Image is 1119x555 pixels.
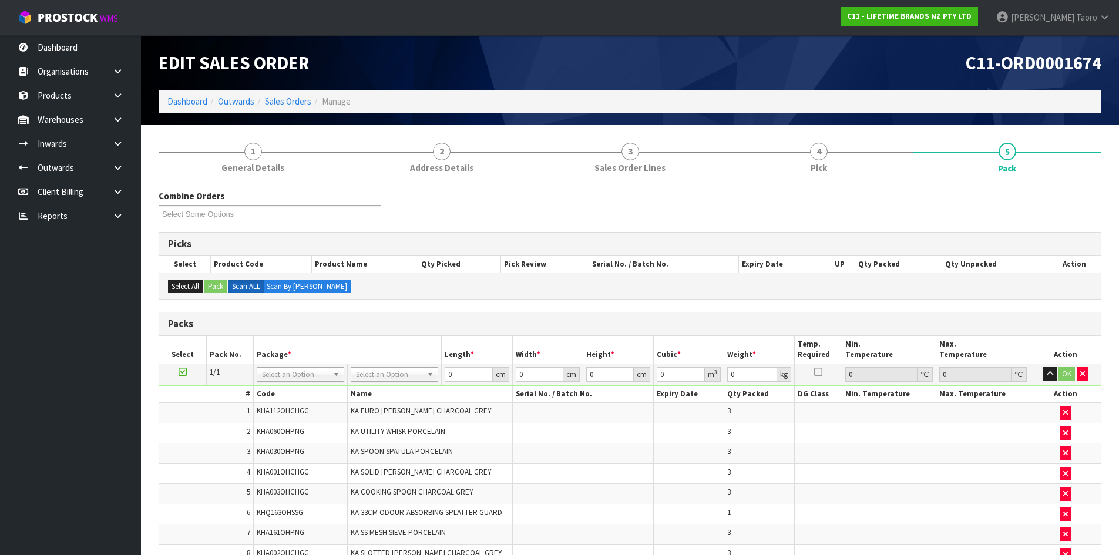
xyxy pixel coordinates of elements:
[825,256,855,273] th: UP
[410,162,473,174] span: Address Details
[263,280,351,294] label: Scan By [PERSON_NAME]
[418,256,501,273] th: Qty Picked
[262,368,328,382] span: Select an Option
[842,386,936,403] th: Min. Temperature
[221,162,284,174] span: General Details
[727,446,731,456] span: 3
[1030,386,1101,403] th: Action
[727,527,731,537] span: 3
[512,386,653,403] th: Serial No. / Batch No.
[257,507,303,517] span: KHQ163OHSSG
[322,96,351,107] span: Manage
[654,386,724,403] th: Expiry Date
[247,487,250,497] span: 5
[210,367,220,377] span: 1/1
[351,446,453,456] span: KA SPOON SPATULA PORCELAIN
[204,280,227,294] button: Pack
[247,406,250,416] span: 1
[999,143,1016,160] span: 5
[795,336,842,364] th: Temp. Required
[211,256,312,273] th: Product Code
[257,426,304,436] span: KHA060OHPNG
[257,406,309,416] span: KHA112OHCHGG
[351,406,491,416] span: KA EURO [PERSON_NAME] CHARCOAL GREY
[244,143,262,160] span: 1
[966,51,1101,75] span: C11-ORD0001674
[739,256,825,273] th: Expiry Date
[1047,256,1101,273] th: Action
[594,162,666,174] span: Sales Order Lines
[351,426,445,436] span: KA UTILITY WHISK PORCELAIN
[247,446,250,456] span: 3
[168,318,1092,329] h3: Packs
[936,386,1030,403] th: Max. Temperature
[247,467,250,477] span: 4
[433,143,451,160] span: 2
[841,7,978,26] a: C11 - LIFETIME BRANDS NZ PTY LTD
[159,190,224,202] label: Combine Orders
[442,336,512,364] th: Length
[724,336,795,364] th: Weight
[159,386,253,403] th: #
[356,368,422,382] span: Select an Option
[727,426,731,436] span: 3
[724,386,795,403] th: Qty Packed
[18,10,32,25] img: cube-alt.png
[159,51,310,75] span: Edit Sales Order
[512,336,583,364] th: Width
[167,96,207,107] a: Dashboard
[1011,12,1074,23] span: [PERSON_NAME]
[351,487,473,497] span: KA COOKING SPOON CHARCOAL GREY
[257,446,304,456] span: KHA030OHPNG
[654,336,724,364] th: Cubic
[257,527,304,537] span: KHA161OHPNG
[265,96,311,107] a: Sales Orders
[168,280,203,294] button: Select All
[714,368,717,376] sup: 3
[942,256,1047,273] th: Qty Unpacked
[705,367,721,382] div: m
[206,336,253,364] th: Pack No.
[257,467,309,477] span: KHA001OHCHGG
[998,162,1016,174] span: Pack
[847,11,972,21] strong: C11 - LIFETIME BRANDS NZ PTY LTD
[253,386,347,403] th: Code
[842,336,936,364] th: Min. Temperature
[634,367,650,382] div: cm
[810,143,828,160] span: 4
[727,467,731,477] span: 3
[168,238,1092,250] h3: Picks
[727,487,731,497] span: 3
[100,13,118,24] small: WMS
[583,336,653,364] th: Height
[257,487,309,497] span: KHA003OHCHGG
[855,256,942,273] th: Qty Packed
[351,527,446,537] span: KA SS MESH SIEVE PORCELAIN
[563,367,580,382] div: cm
[247,426,250,436] span: 2
[312,256,418,273] th: Product Name
[348,386,513,403] th: Name
[351,507,502,517] span: KA 33CM ODOUR-ABSORBING SPLATTER GUARD
[777,367,791,382] div: kg
[589,256,739,273] th: Serial No. / Batch No.
[493,367,509,382] div: cm
[228,280,264,294] label: Scan ALL
[1012,367,1027,382] div: ℃
[811,162,827,174] span: Pick
[351,467,491,477] span: KA SOLID [PERSON_NAME] CHARCOAL GREY
[1030,336,1101,364] th: Action
[247,527,250,537] span: 7
[727,406,731,416] span: 3
[253,336,442,364] th: Package
[621,143,639,160] span: 3
[159,336,206,364] th: Select
[159,256,211,273] th: Select
[38,10,98,25] span: ProStock
[795,386,842,403] th: DG Class
[247,507,250,517] span: 6
[1058,367,1075,381] button: OK
[918,367,933,382] div: ℃
[936,336,1030,364] th: Max. Temperature
[501,256,589,273] th: Pick Review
